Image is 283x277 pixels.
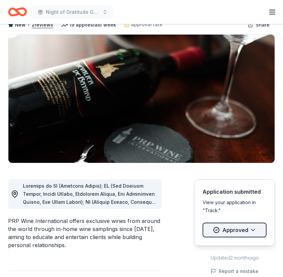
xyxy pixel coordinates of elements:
button: 2reviews [32,21,53,29]
a: approval rate [124,20,163,29]
span: • [28,22,30,28]
button: Report a mistake [211,267,258,275]
button: Approved [203,223,267,237]
span: approval rate [131,20,163,29]
div: PRP Wine International offers exclusive wines from around the world through in-home wine sampling... [8,217,162,249]
button: Night of Gratitude Gala [32,5,113,19]
span: Approved [222,226,248,234]
span: Night of Gratitude Gala [46,8,100,16]
button: Share [242,18,275,32]
div: Application submitted [203,188,267,196]
a: Home [8,4,27,20]
span: New [15,21,26,29]
div: Updated 2 months ago [194,254,275,262]
span: Share [256,21,270,29]
div: View your application in "Track." [203,198,267,215]
div: 19 applies last week [61,21,116,29]
img: Image for PRP Wine International [8,35,275,163]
